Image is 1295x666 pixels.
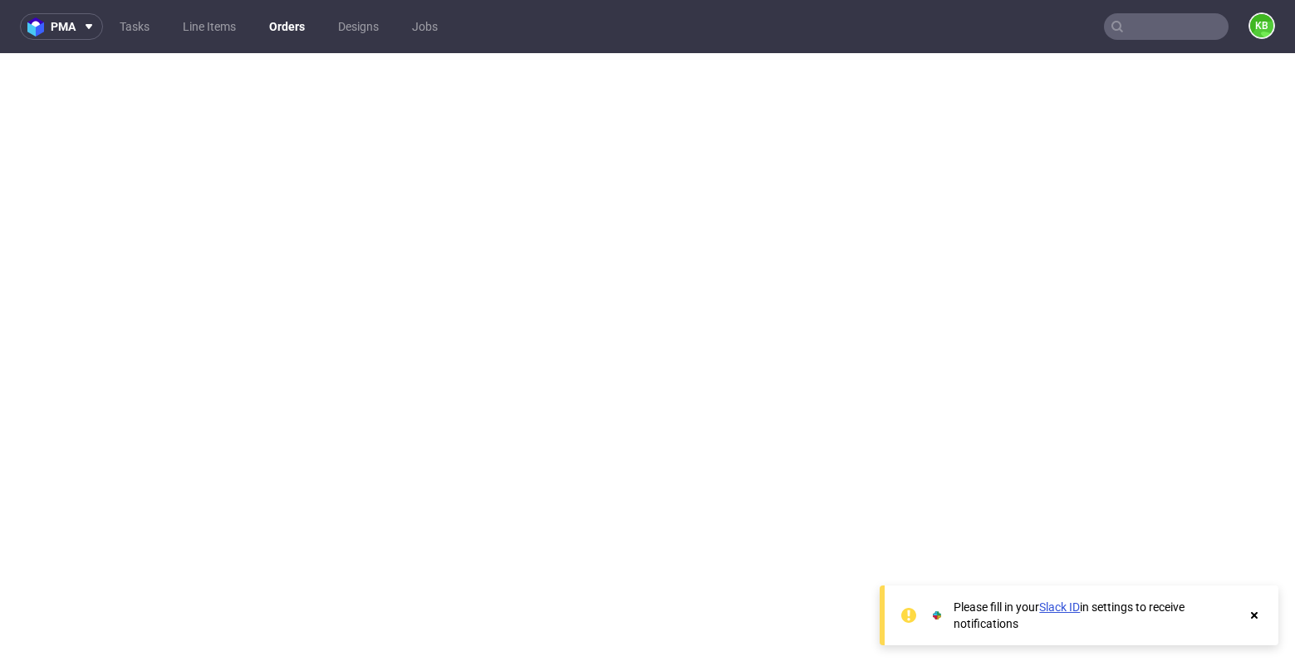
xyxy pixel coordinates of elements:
a: Line Items [173,13,246,40]
a: Slack ID [1039,600,1080,614]
a: Designs [328,13,389,40]
a: Orders [259,13,315,40]
a: Tasks [110,13,159,40]
img: logo [27,17,51,37]
div: Please fill in your in settings to receive notifications [954,599,1239,632]
span: pma [51,21,76,32]
button: pma [20,13,103,40]
img: Slack [929,607,945,624]
a: Jobs [402,13,448,40]
figcaption: KB [1250,14,1273,37]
